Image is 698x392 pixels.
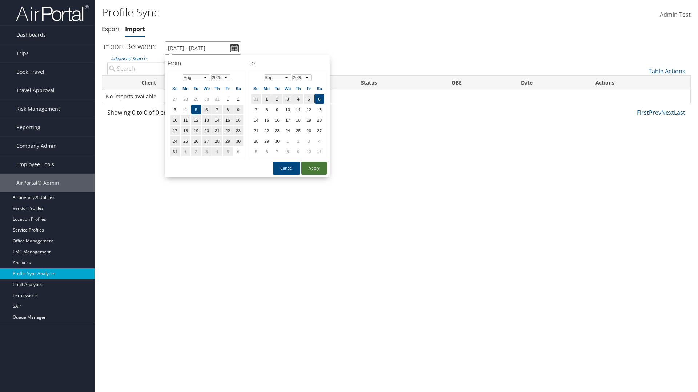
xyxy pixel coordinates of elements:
td: 30 [272,136,282,146]
td: 10 [304,147,314,156]
td: 3 [304,136,314,146]
span: Travel Approval [16,81,55,99]
td: 9 [293,147,303,156]
td: 20 [202,126,212,135]
td: 1 [223,94,233,104]
td: 1 [181,147,190,156]
td: 7 [272,147,282,156]
th: Fr [223,83,233,93]
td: 28 [181,94,190,104]
td: 8 [262,105,272,114]
td: 21 [251,126,261,135]
td: 5 [304,94,314,104]
span: Admin Test [660,11,691,19]
td: 22 [223,126,233,135]
th: Tu [272,83,282,93]
th: Sa [233,83,243,93]
td: 2 [272,94,282,104]
span: Dashboards [16,26,46,44]
td: 5 [223,147,233,156]
td: 12 [304,105,314,114]
th: Status: activate to sort column descending [354,76,445,90]
td: 18 [181,126,190,135]
h1: Profile Sync [102,5,494,20]
a: Prev [649,109,661,117]
td: 14 [251,115,261,125]
td: 2 [293,136,303,146]
td: 14 [212,115,222,125]
th: Fr [304,83,314,93]
a: Export [102,25,120,33]
td: 10 [170,115,180,125]
td: 27 [314,126,324,135]
td: No imports available [102,90,690,103]
td: 21 [212,126,222,135]
td: 16 [272,115,282,125]
h4: From [168,59,246,67]
th: Th [212,83,222,93]
td: 20 [314,115,324,125]
td: 7 [212,105,222,114]
td: 26 [304,126,314,135]
td: 16 [233,115,243,125]
td: 7 [251,105,261,114]
th: Su [170,83,180,93]
td: 2 [233,94,243,104]
th: Mo [262,83,272,93]
td: 5 [251,147,261,156]
h4: To [249,59,327,67]
td: 25 [181,136,190,146]
span: Employee Tools [16,155,54,173]
th: Sa [314,83,324,93]
td: 31 [212,94,222,104]
td: 10 [283,105,293,114]
td: 27 [170,94,180,104]
td: 13 [202,115,212,125]
td: 15 [223,115,233,125]
td: 9 [272,105,282,114]
td: 29 [191,94,201,104]
th: Date: activate to sort column ascending [514,76,589,90]
td: 8 [223,105,233,114]
td: 31 [170,147,180,156]
button: Cancel [273,162,300,175]
td: 31 [251,94,261,104]
td: 13 [314,105,324,114]
a: Next [661,109,674,117]
td: 1 [262,94,272,104]
td: 24 [283,126,293,135]
td: 8 [283,147,293,156]
th: Tu [191,83,201,93]
td: 4 [212,147,222,156]
td: 2 [191,147,201,156]
td: 22 [262,126,272,135]
td: 1 [283,136,293,146]
td: 4 [293,94,303,104]
td: 25 [293,126,303,135]
td: 26 [191,136,201,146]
td: 3 [170,105,180,114]
td: 24 [170,136,180,146]
th: Actions [589,76,690,90]
a: First [637,109,649,117]
span: Reporting [16,118,40,136]
span: Company Admin [16,137,57,155]
td: 27 [202,136,212,146]
th: We [283,83,293,93]
td: 15 [262,115,272,125]
td: 19 [191,126,201,135]
th: OBE: activate to sort column ascending [445,76,514,90]
td: 28 [212,136,222,146]
span: Book Travel [16,63,44,81]
th: Th [293,83,303,93]
td: 9 [233,105,243,114]
td: 29 [223,136,233,146]
a: Table Actions [649,67,685,75]
td: 6 [233,147,243,156]
td: 19 [304,115,314,125]
td: 3 [283,94,293,104]
th: Client: activate to sort column ascending [135,76,220,90]
th: We [202,83,212,93]
a: Advanced Search [111,56,146,62]
td: 5 [191,105,201,114]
